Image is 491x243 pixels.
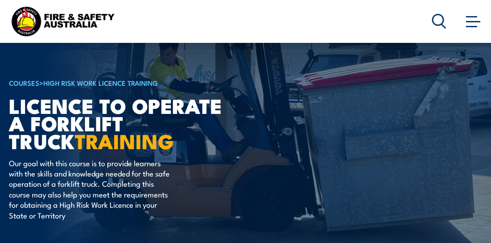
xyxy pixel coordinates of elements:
[43,78,158,88] a: High Risk Work Licence Training
[9,96,230,149] h1: Licence to operate a forklift truck
[9,78,39,88] a: COURSES
[75,125,174,156] strong: TRAINING
[9,77,230,88] h6: >
[9,158,172,220] p: Our goal with this course is to provide learners with the skills and knowledge needed for the saf...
